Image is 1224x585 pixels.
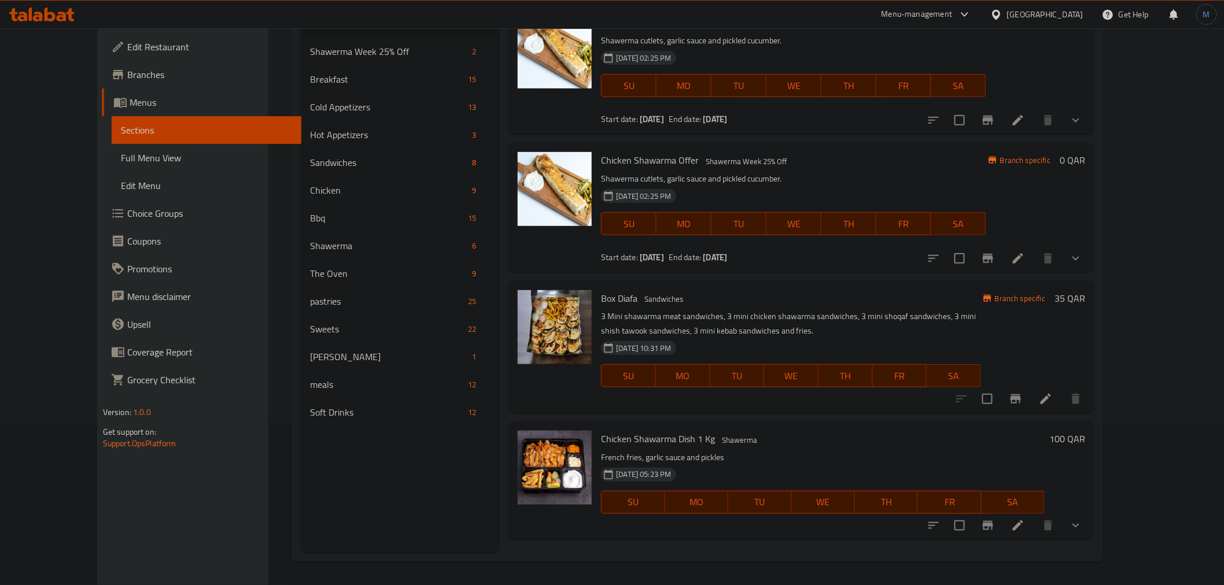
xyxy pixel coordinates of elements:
a: Edit Restaurant [102,33,301,61]
img: Chicken Shawarma Dish 1 Kg [518,431,592,505]
span: 12 [463,379,481,390]
button: SA [931,74,986,97]
span: Select to update [948,108,972,132]
span: SU [606,494,660,510]
a: Coupons [102,227,301,255]
button: FR [918,491,981,514]
span: 15 [463,74,481,85]
button: TH [821,74,876,97]
button: TU [711,212,766,235]
div: Cold Appetizers13 [301,93,499,121]
span: Breakfast [310,72,463,86]
span: 13 [463,102,481,113]
span: Hot Appetizers [310,128,467,142]
button: TH [819,364,873,387]
a: Full Menu View [112,144,301,172]
a: Edit menu item [1011,519,1025,532]
span: WE [769,368,814,384]
div: Sandwiches8 [301,149,499,176]
div: Shawerma6 [301,232,499,260]
div: Menu-management [882,8,953,21]
button: MO [657,212,711,235]
div: Chicken9 [301,176,499,204]
p: 3 Mini shawarma meat sandwiches, 3 mini chicken shawarma sandwiches, 3 mini shoqaf sandwiches, 3 ... [601,309,981,338]
span: Chicken Shawarma Offer [601,151,699,169]
button: WE [792,491,855,514]
div: items [463,377,481,391]
button: FR [873,364,927,387]
span: Promotions [127,262,292,276]
button: SU [601,364,656,387]
span: The Oven [310,266,467,280]
button: TU [711,74,766,97]
div: items [463,100,481,114]
span: 12 [463,407,481,418]
a: Support.OpsPlatform [103,436,176,451]
div: Shawerma Week 25% Off [701,154,791,168]
span: FR [881,216,927,232]
span: WE [797,494,850,510]
span: Branches [127,68,292,82]
button: sort-choices [920,245,948,272]
span: Select to update [975,387,1000,411]
h6: 100 QAR [1049,431,1085,447]
span: MO [661,368,706,384]
div: Sheep Ayran [310,350,467,364]
span: 8 [467,157,481,168]
span: pastries [310,294,463,308]
span: Cold Appetizers [310,100,463,114]
a: Edit menu item [1011,251,1025,265]
span: Chicken Shawarma Dish 1 Kg [601,430,715,447]
span: Edit Restaurant [127,40,292,54]
h6: 0 QAR [1060,152,1085,168]
span: Choice Groups [127,206,292,220]
span: Shawerma [310,239,467,253]
span: 25 [463,296,481,307]
button: MO [657,74,711,97]
div: items [467,128,481,142]
a: Grocery Checklist [102,366,301,394]
button: SA [982,491,1045,514]
span: TU [733,494,787,510]
button: delete [1062,385,1090,413]
span: End date: [669,112,701,127]
span: 2 [467,46,481,57]
span: Start date: [601,250,638,265]
span: Soft Drinks [310,405,463,419]
span: Select to update [948,246,972,271]
div: items [463,72,481,86]
p: Shawerma cutlets, garlic sauce and pickled cucumber. [601,34,986,48]
span: Chicken [310,183,467,197]
div: [PERSON_NAME]1 [301,343,499,371]
span: Sections [121,123,292,137]
div: Breakfast15 [301,65,499,93]
a: Branches [102,61,301,88]
a: Menus [102,88,301,116]
a: Coverage Report [102,338,301,366]
span: M [1203,8,1210,21]
div: items [467,266,481,280]
span: Upsell [127,317,292,331]
span: MO [661,77,707,94]
span: Sweets [310,322,463,336]
span: 6 [467,240,481,251]
button: FR [876,74,931,97]
button: TH [855,491,918,514]
span: TH [826,216,872,232]
button: show more [1062,245,1090,272]
span: Full Menu View [121,151,292,165]
button: delete [1034,512,1062,539]
button: WE [766,74,821,97]
button: Branch-specific-item [974,512,1002,539]
div: Hot Appetizers3 [301,121,499,149]
div: items [463,405,481,419]
button: SA [931,212,986,235]
svg: Show Choices [1069,519,1083,532]
span: SU [606,77,652,94]
span: meals [310,377,463,391]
